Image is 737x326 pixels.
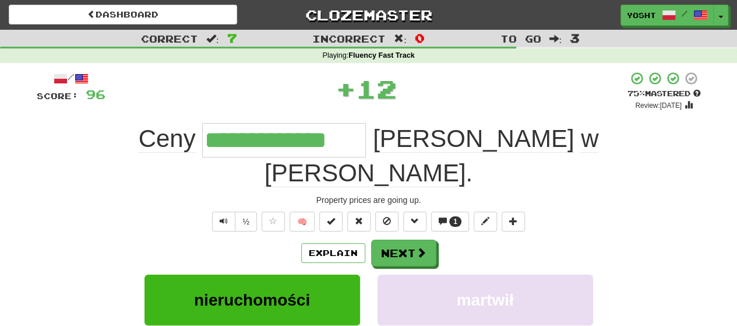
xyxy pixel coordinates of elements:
[500,33,541,44] span: To go
[9,5,237,24] a: Dashboard
[235,212,257,232] button: ½
[265,159,466,187] span: [PERSON_NAME]
[348,51,414,59] strong: Fluency Fast Track
[456,291,513,309] span: martwił
[37,91,79,101] span: Score:
[570,31,580,45] span: 3
[144,275,360,325] button: nieruchomości
[312,33,386,44] span: Incorrect
[301,243,365,263] button: Explain
[581,125,598,153] span: w
[375,212,399,232] button: Ignore sentence (alt+i)
[356,74,397,103] span: 12
[474,212,497,232] button: Edit sentence (alt+d)
[290,212,315,232] button: 🧠
[415,31,425,45] span: 0
[227,31,237,45] span: 7
[549,34,562,44] span: :
[627,10,656,20] span: Yosht
[347,212,371,232] button: Reset to 0% Mastered (alt+r)
[37,71,105,86] div: /
[319,212,343,232] button: Set this sentence to 100% Mastered (alt+m)
[394,34,407,44] span: :
[141,33,198,44] span: Correct
[635,101,682,110] small: Review: [DATE]
[86,87,105,101] span: 96
[502,212,525,232] button: Add to collection (alt+a)
[627,89,645,98] span: 75 %
[255,5,483,25] a: Clozemaster
[431,212,469,232] button: 1
[378,275,593,325] button: martwił
[262,212,285,232] button: Favorite sentence (alt+f)
[265,125,598,187] span: .
[371,240,436,267] button: Next
[682,9,687,17] span: /
[373,125,574,153] span: [PERSON_NAME]
[206,34,219,44] span: :
[139,125,196,153] span: Ceny
[620,5,714,26] a: Yosht /
[403,212,426,232] button: Grammar (alt+g)
[210,212,257,232] div: Text-to-speech controls
[37,194,701,206] div: Property prices are going up.
[212,212,235,232] button: Play sentence audio (ctl+space)
[627,89,701,99] div: Mastered
[336,71,356,106] span: +
[194,291,310,309] span: nieruchomości
[453,218,457,226] span: 1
